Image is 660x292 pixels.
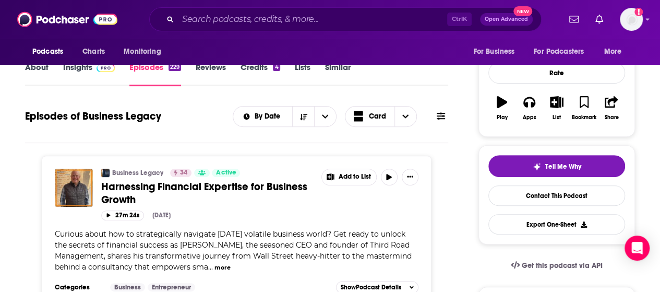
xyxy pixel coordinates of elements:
a: Harnessing Financial Expertise for Business Growth [101,180,314,206]
span: Podcasts [32,44,63,59]
button: open menu [597,42,635,62]
a: Active [212,169,240,177]
div: List [553,114,561,121]
a: Business Legacy [112,169,163,177]
button: Show More Button [322,169,376,185]
div: [DATE] [152,212,171,219]
button: Show More Button [402,169,418,185]
img: tell me why sparkle [533,162,541,171]
input: Search podcasts, credits, & more... [178,11,447,28]
button: open menu [116,42,174,62]
div: Play [497,114,508,121]
button: Show profile menu [620,8,643,31]
button: List [543,89,570,127]
a: Get this podcast via API [502,253,611,278]
span: Monitoring [124,44,161,59]
img: Business Legacy [101,169,110,177]
a: Business [110,283,145,291]
span: Tell Me Why [545,162,581,171]
span: Get this podcast via API [522,261,603,270]
span: Add to List [339,173,371,181]
span: ... [208,262,213,272]
a: Similar [325,62,351,86]
span: Open Advanced [485,17,528,22]
span: 34 [180,168,187,178]
div: 4 [273,64,280,71]
button: 27m 24s [101,211,144,220]
button: Sort Direction [292,107,314,126]
div: Search podcasts, credits, & more... [149,7,542,31]
img: Podchaser Pro [97,64,115,72]
span: Harnessing Financial Expertise for Business Growth [101,180,307,206]
a: Reviews [196,62,226,86]
button: open menu [466,42,527,62]
span: Logged in as vyoeupb [620,8,643,31]
span: By Date [255,113,284,120]
button: Bookmark [570,89,597,127]
h1: Episodes of Business Legacy [25,110,161,123]
span: Curious about how to strategically navigate [DATE] volatile business world? Get ready to unlock t... [55,229,412,272]
button: Export One-Sheet [488,214,625,235]
svg: Add a profile image [634,8,643,16]
a: InsightsPodchaser Pro [63,62,115,86]
a: About [25,62,49,86]
button: open menu [233,113,292,120]
div: Rate [488,62,625,84]
span: Card [369,113,386,120]
span: Ctrl K [447,13,472,26]
div: Apps [523,114,536,121]
button: Share [598,89,625,127]
img: Podchaser - Follow, Share and Rate Podcasts [17,9,117,29]
span: Show Podcast Details [341,284,401,291]
a: Charts [76,42,111,62]
div: 229 [169,64,181,71]
a: 34 [170,169,191,177]
img: Harnessing Financial Expertise for Business Growth [55,169,93,207]
img: User Profile [620,8,643,31]
span: More [604,44,622,59]
h3: Categories [55,283,102,291]
span: For Business [473,44,514,59]
a: Entrepreneur [148,283,195,291]
span: For Podcasters [534,44,584,59]
a: Contact This Podcast [488,185,625,206]
button: Apps [515,89,543,127]
button: tell me why sparkleTell Me Why [488,155,625,177]
button: open menu [25,42,77,62]
button: open menu [314,107,336,126]
span: Charts [82,44,105,59]
button: Open AdvancedNew [480,13,533,26]
div: Bookmark [572,114,596,121]
button: more [214,263,231,272]
span: New [513,6,532,16]
div: Open Intercom Messenger [625,236,650,261]
button: Choose View [345,106,417,127]
button: Play [488,89,515,127]
button: open menu [527,42,599,62]
div: Share [604,114,618,121]
a: Lists [295,62,310,86]
a: Show notifications dropdown [591,10,607,28]
a: Credits4 [241,62,280,86]
h2: Choose List sort [233,106,337,127]
a: Episodes229 [129,62,181,86]
span: Active [216,168,236,178]
a: Show notifications dropdown [565,10,583,28]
